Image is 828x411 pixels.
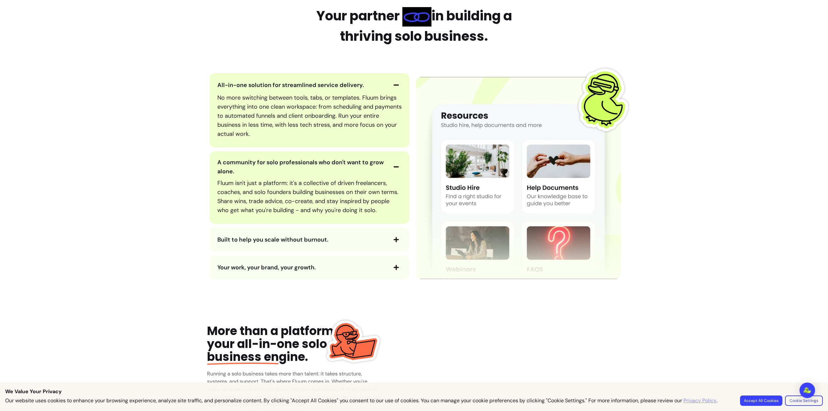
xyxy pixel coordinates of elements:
[785,395,823,406] button: Cookie Settings
[207,370,382,409] h3: Running a solo business takes more than talent: it takes structure, systems, and support. That's ...
[217,81,364,89] span: All-in-one solution for streamlined service delivery.
[217,234,402,245] button: Built to help you scale without burnout.
[5,397,717,405] p: Our website uses cookies to enhance your browsing experience, analyze site traffic, and personali...
[217,158,402,176] button: A community for solo professionals who don't want to grow alone.
[5,388,823,395] p: We Value Your Privacy
[217,264,316,271] span: Your work, your brand, your growth.
[217,262,402,273] button: Your work, your brand, your growth.
[572,67,637,132] img: Fluum Duck sticker
[207,349,279,365] span: business en
[217,158,384,175] span: A community for solo professionals who don't want to grow alone.
[207,325,347,363] div: More than a platform, your all-in-one solo
[217,80,402,91] button: All-in-one solution for streamlined service delivery.
[325,314,380,369] img: Fluum Duck sticker
[217,236,328,243] span: Built to help you scale without burnout.
[309,6,519,46] h2: Your partner in building a thriving solo business.
[217,91,402,141] div: All-in-one solution for streamlined service delivery.
[207,349,308,365] span: gine.
[683,397,716,405] a: Privacy Policy
[402,7,431,27] img: link Blue
[217,93,402,138] p: No more switching between tools, tabs, or templates. Fluum brings everything into one clean works...
[740,395,782,406] button: Accept All Cookies
[800,383,815,398] div: Open Intercom Messenger
[217,176,402,217] div: A community for solo professionals who don't want to grow alone.
[217,178,402,215] p: Fluum isn't just a platform: it's a collective of driven freelancers, coaches, and solo founders ...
